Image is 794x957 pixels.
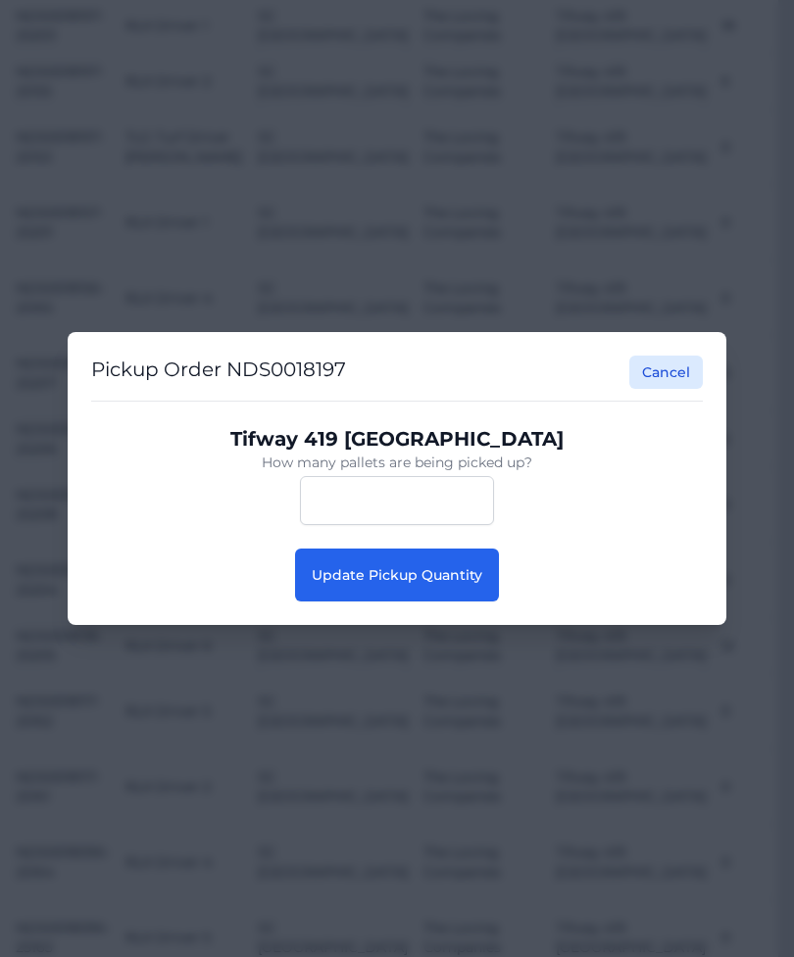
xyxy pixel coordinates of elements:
[91,356,346,389] h2: Pickup Order NDS0018197
[312,566,482,584] span: Update Pickup Quantity
[295,549,499,601] button: Update Pickup Quantity
[107,425,687,453] p: Tifway 419 [GEOGRAPHIC_DATA]
[107,453,687,472] p: How many pallets are being picked up?
[629,356,703,389] button: Cancel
